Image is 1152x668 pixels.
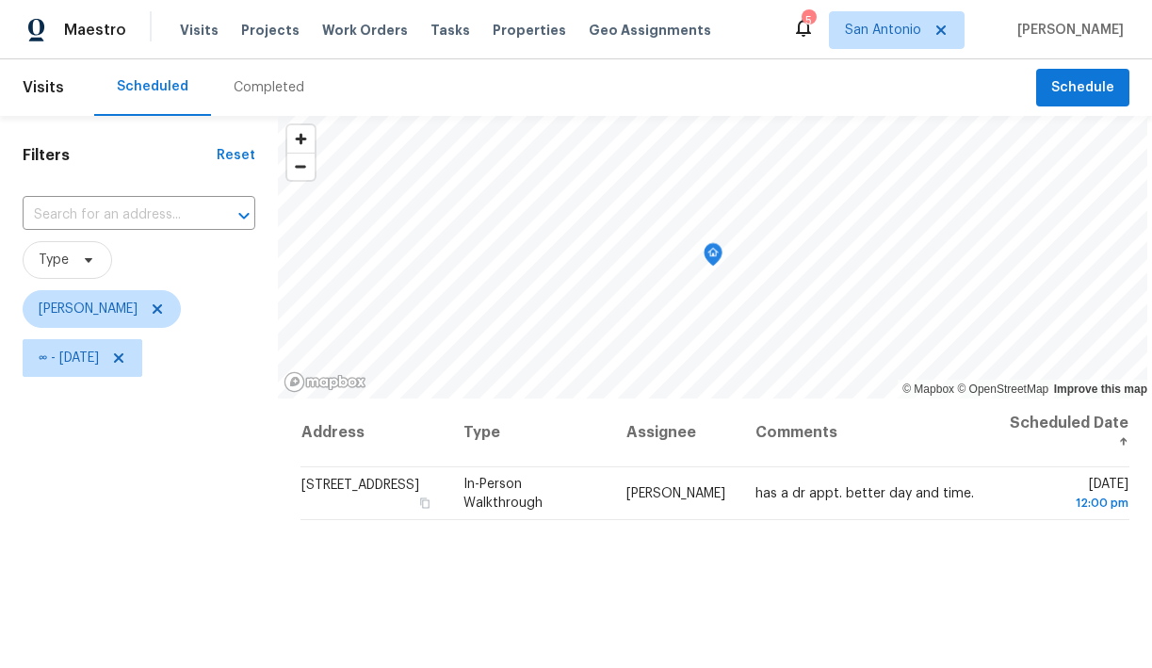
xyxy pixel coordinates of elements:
[704,243,722,272] div: Map marker
[902,383,954,396] a: Mapbox
[611,399,740,467] th: Assignee
[957,383,1048,396] a: OpenStreetMap
[300,399,448,467] th: Address
[493,21,566,40] span: Properties
[1054,383,1147,396] a: Improve this map
[23,201,203,230] input: Search for an address...
[231,203,257,229] button: Open
[278,116,1147,399] canvas: Map
[39,349,99,367] span: ∞ - [DATE]
[117,77,188,96] div: Scheduled
[1051,76,1114,100] span: Schedule
[23,67,64,108] span: Visits
[287,154,315,180] span: Zoom out
[322,21,408,40] span: Work Orders
[430,24,470,37] span: Tasks
[1004,478,1128,513] span: [DATE]
[1010,21,1124,40] span: [PERSON_NAME]
[284,371,366,393] a: Mapbox homepage
[234,78,304,97] div: Completed
[755,487,974,500] span: has a dr appt. better day and time.
[845,21,921,40] span: San Antonio
[463,478,543,510] span: In-Person Walkthrough
[1004,494,1128,513] div: 12:00 pm
[448,399,611,467] th: Type
[989,399,1129,467] th: Scheduled Date ↑
[39,300,138,318] span: [PERSON_NAME]
[1036,69,1129,107] button: Schedule
[626,487,725,500] span: [PERSON_NAME]
[64,21,126,40] span: Maestro
[241,21,300,40] span: Projects
[287,153,315,180] button: Zoom out
[589,21,711,40] span: Geo Assignments
[802,11,815,30] div: 5
[287,125,315,153] button: Zoom in
[301,479,419,492] span: [STREET_ADDRESS]
[39,251,69,269] span: Type
[180,21,219,40] span: Visits
[740,399,989,467] th: Comments
[416,495,433,512] button: Copy Address
[23,146,217,165] h1: Filters
[217,146,255,165] div: Reset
